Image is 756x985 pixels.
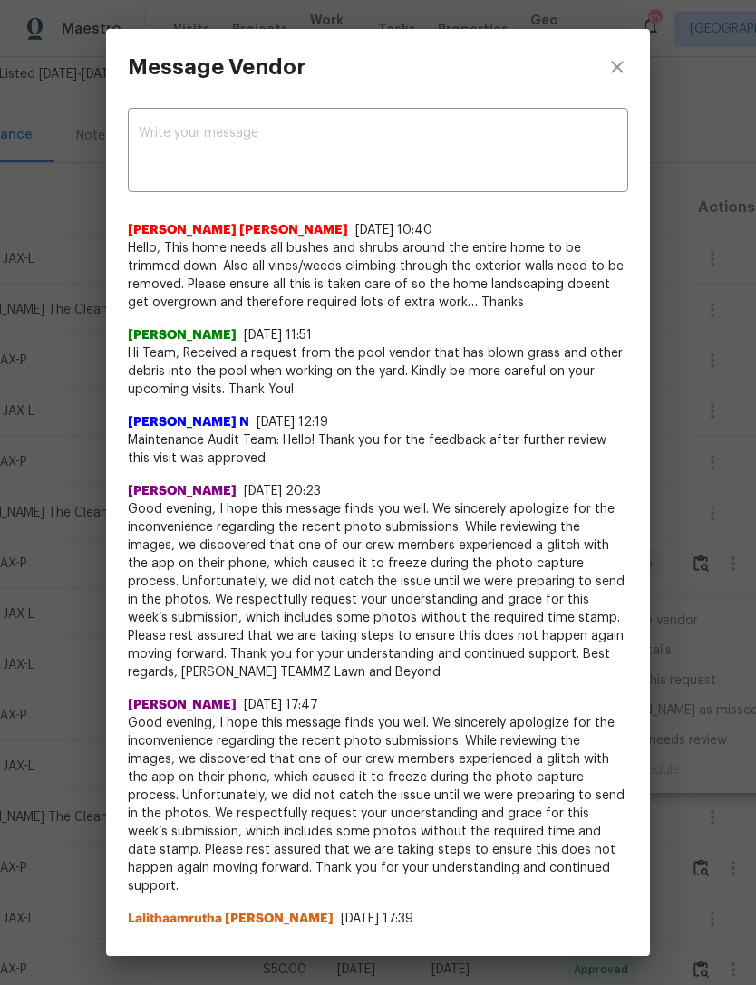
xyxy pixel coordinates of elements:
[341,913,413,925] span: [DATE] 17:39
[585,29,650,105] button: close
[128,482,237,500] span: [PERSON_NAME]
[128,54,305,80] h3: Message Vendor
[355,224,432,237] span: [DATE] 10:40
[128,696,237,714] span: [PERSON_NAME]
[128,221,348,239] span: [PERSON_NAME] [PERSON_NAME]
[128,714,628,895] span: Good evening, I hope this message finds you well. We sincerely apologize for the inconvenience re...
[244,485,321,497] span: [DATE] 20:23
[128,431,628,468] span: Maintenance Audit Team: Hello! Thank you for the feedback after further review this visit was app...
[128,500,628,681] span: Good evening, I hope this message finds you well. We sincerely apologize for the inconvenience re...
[128,326,237,344] span: [PERSON_NAME]
[128,344,628,399] span: Hi Team, Received a request from the pool vendor that has blown grass and other debris into the p...
[257,416,328,429] span: [DATE] 12:19
[128,413,249,431] span: [PERSON_NAME] N
[244,329,312,342] span: [DATE] 11:51
[244,699,318,711] span: [DATE] 17:47
[128,910,334,928] span: Lalithaamrutha [PERSON_NAME]
[128,239,628,312] span: Hello, This home needs all bushes and shrubs around the entire home to be trimmed down. Also all ...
